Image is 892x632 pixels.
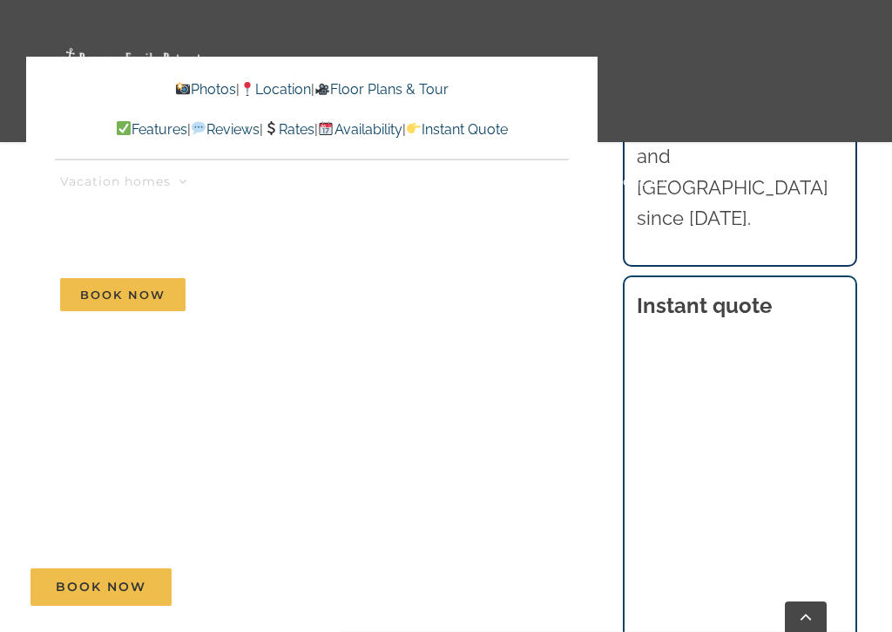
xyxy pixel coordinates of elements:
[240,82,254,96] img: 📍
[60,125,187,238] a: Vacation homes
[176,82,190,96] img: 📸
[315,82,329,96] img: 🎥
[55,119,569,141] p: | | | |
[406,121,508,138] a: Instant Quote
[263,121,314,138] a: Rates
[192,121,206,135] img: 💬
[117,121,131,135] img: ✅
[226,175,314,187] span: Things to do
[60,47,208,67] img: Branson Family Retreats Logo
[613,125,668,238] a: Contact
[613,175,668,187] span: Contact
[226,125,330,238] a: Things to do
[30,568,172,606] a: Book Now
[318,121,402,138] a: Availability
[60,175,171,187] span: Vacation homes
[314,81,449,98] a: Floor Plans & Tour
[56,580,146,595] span: Book Now
[319,121,333,135] img: 📆
[240,81,311,98] a: Location
[407,121,421,135] img: 👉
[55,78,569,101] p: | |
[516,125,574,238] a: About
[369,175,460,187] span: Deals & More
[116,121,187,138] a: Features
[191,121,260,138] a: Reviews
[60,125,833,351] nav: Main Menu Sticky
[60,278,186,311] span: Book Now
[174,81,235,98] a: Photos
[369,125,476,238] a: Deals & More
[264,121,278,135] img: 💲
[516,175,557,187] span: About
